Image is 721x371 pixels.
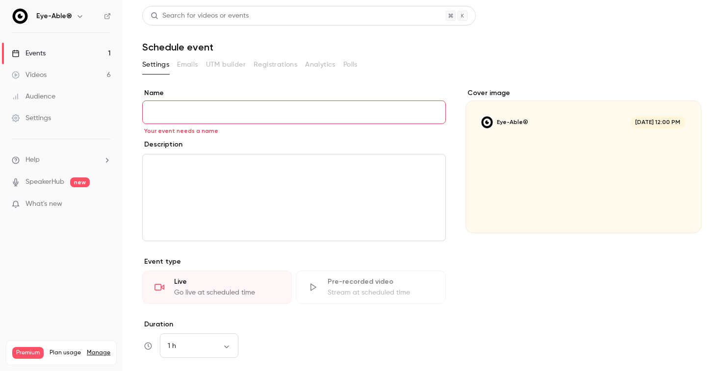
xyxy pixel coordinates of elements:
span: UTM builder [206,60,246,70]
div: Pre-recorded video [328,277,433,287]
span: What's new [26,199,62,209]
span: Plan usage [50,349,81,357]
a: Manage [87,349,110,357]
span: Polls [343,60,358,70]
div: Settings [12,113,51,123]
span: Analytics [305,60,335,70]
span: Registrations [254,60,297,70]
div: Events [12,49,46,58]
span: new [70,177,90,187]
a: SpeakerHub [26,177,64,187]
label: Name [142,88,446,98]
span: Your event needs a name [144,127,218,135]
div: Audience [12,92,55,101]
div: Stream at scheduled time [328,288,433,297]
img: Eye-Able® [12,8,28,24]
div: LiveGo live at scheduled time [142,271,292,304]
li: help-dropdown-opener [12,155,111,165]
div: Live [174,277,280,287]
h1: Schedule event [142,41,701,53]
div: Pre-recorded videoStream at scheduled time [296,271,445,304]
span: Help [26,155,40,165]
div: Search for videos or events [151,11,249,21]
span: Emails [177,60,198,70]
section: description [142,154,446,241]
div: 1 h [160,341,238,351]
h6: Eye-Able® [36,11,72,21]
div: Videos [12,70,47,80]
iframe: Noticeable Trigger [99,200,111,209]
p: Event type [142,257,446,267]
label: Cover image [465,88,701,98]
div: Go live at scheduled time [174,288,280,297]
span: Premium [12,347,44,359]
div: editor [143,154,445,241]
section: Cover image [465,88,701,233]
label: Description [142,140,182,149]
button: Settings [142,57,169,73]
label: Duration [142,320,446,329]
